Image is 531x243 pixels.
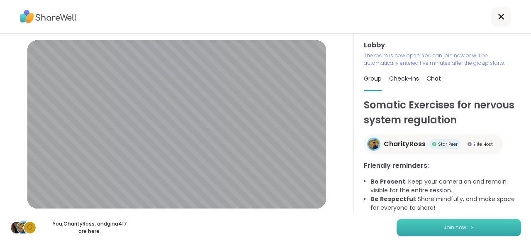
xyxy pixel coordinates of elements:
[364,40,521,50] h3: Lobby
[27,222,33,233] span: g
[43,220,136,235] p: You, CharityRoss , and gina417 are here.
[397,219,521,236] button: Join now
[432,142,436,146] img: Star Peer
[370,177,521,195] li: : Keep your camera on and remain visible for the entire session.
[364,161,521,171] h3: Friendly reminders:
[20,7,77,26] img: ShareWell Logo
[364,134,503,154] a: CharityRossCharityRossStar PeerStar PeerElite HostElite Host
[468,142,472,146] img: Elite Host
[368,139,379,150] img: CharityRoss
[370,195,521,212] li: : Share mindfully, and make space for everyone to share!
[364,98,521,128] h1: Somatic Exercises for nervous system regulation
[426,74,441,83] span: Chat
[364,74,382,83] span: Group
[11,222,22,233] img: Aelic12
[443,224,466,231] span: Join now
[384,139,426,149] span: CharityRoss
[370,177,405,186] b: Be Present
[370,195,415,203] b: Be Respectful
[17,222,29,233] img: CharityRoss
[389,74,419,83] span: Check-ins
[438,141,458,147] span: Star Peer
[473,141,493,147] span: Elite Host
[470,225,475,230] img: ShareWell Logomark
[364,52,521,67] p: The room is now open. You can join now or will be automatically entered five minutes after the gr...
